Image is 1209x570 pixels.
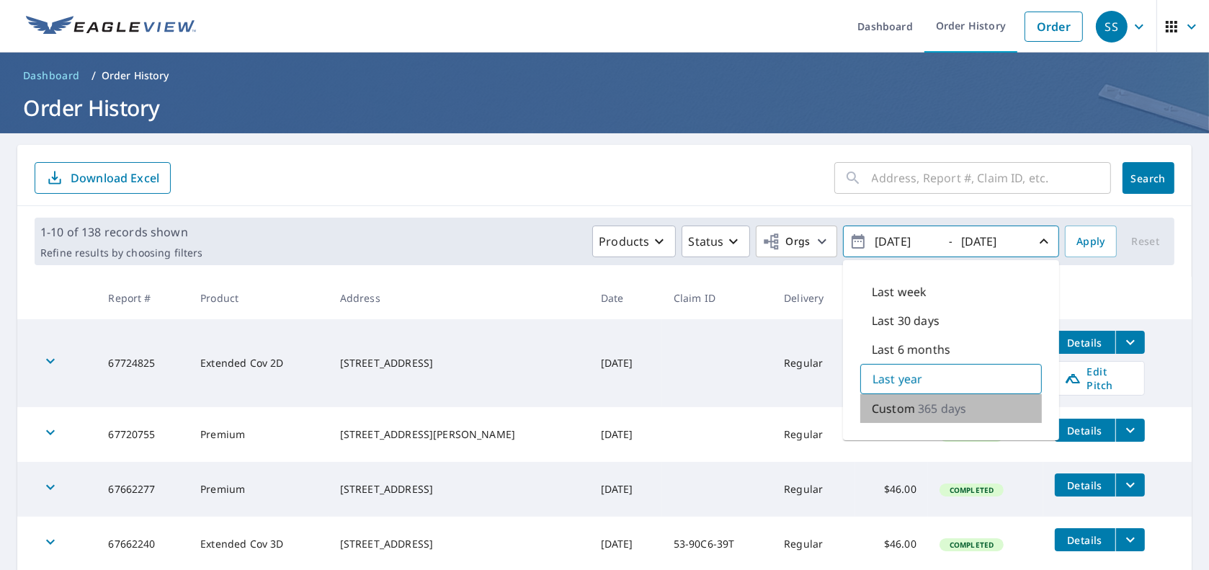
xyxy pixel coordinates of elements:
p: Last year [873,370,922,388]
div: [STREET_ADDRESS][PERSON_NAME] [340,427,578,442]
span: Search [1134,172,1163,185]
p: Order History [102,68,169,83]
div: SS [1096,11,1128,43]
a: Order [1025,12,1083,42]
span: Details [1063,533,1107,547]
button: filesDropdownBtn-67724825 [1115,331,1145,354]
button: Apply [1065,226,1117,257]
td: [DATE] [589,319,662,407]
div: [STREET_ADDRESS] [340,482,578,496]
span: Completed [941,540,1002,550]
td: 67662277 [97,462,189,517]
img: EV Logo [26,16,196,37]
p: Last 30 days [872,312,940,329]
td: Premium [189,407,329,462]
a: Dashboard [17,64,86,87]
input: yyyy/mm/dd [870,230,941,253]
th: Address [329,277,589,319]
input: yyyy/mm/dd [957,230,1027,253]
button: Products [592,226,676,257]
span: Details [1063,424,1107,437]
button: Orgs [756,226,837,257]
td: Regular [772,407,855,462]
button: Search [1123,162,1174,194]
button: Download Excel [35,162,171,194]
span: Details [1063,336,1107,349]
td: $46.00 [855,462,928,517]
button: filesDropdownBtn-67662277 [1115,473,1145,496]
div: Custom365 days [860,394,1042,423]
p: 365 days [918,400,966,417]
p: Status [688,233,723,250]
button: - [843,226,1059,257]
span: Completed [941,485,1002,495]
td: Extended Cov 2D [189,319,329,407]
td: 67724825 [97,319,189,407]
input: Address, Report #, Claim ID, etc. [872,158,1111,198]
span: Apply [1076,233,1105,251]
th: Product [189,277,329,319]
button: detailsBtn-67724825 [1055,331,1115,354]
td: [DATE] [589,407,662,462]
nav: breadcrumb [17,64,1192,87]
li: / [92,67,96,84]
p: 1-10 of 138 records shown [40,223,202,241]
div: [STREET_ADDRESS] [340,356,578,370]
span: Orgs [762,233,811,251]
th: Report # [97,277,189,319]
div: Last 6 months [860,335,1042,364]
p: Refine results by choosing filters [40,246,202,259]
td: Regular [772,462,855,517]
p: Download Excel [71,170,159,186]
h1: Order History [17,93,1192,123]
button: filesDropdownBtn-67662240 [1115,528,1145,551]
span: Edit Pitch [1064,365,1136,392]
button: detailsBtn-67662277 [1055,473,1115,496]
p: Products [599,233,649,250]
th: Date [589,277,662,319]
div: Last 30 days [860,306,1042,335]
button: Status [682,226,750,257]
td: Regular [772,319,855,407]
p: Custom [872,400,915,417]
span: - [849,229,1053,254]
button: detailsBtn-67662240 [1055,528,1115,551]
p: Last week [872,283,927,300]
td: [DATE] [589,462,662,517]
button: filesDropdownBtn-67720755 [1115,419,1145,442]
td: 67720755 [97,407,189,462]
a: Edit Pitch [1055,361,1145,396]
th: Delivery [772,277,855,319]
button: detailsBtn-67720755 [1055,419,1115,442]
span: Details [1063,478,1107,492]
div: Last year [860,364,1042,394]
div: Last week [860,277,1042,306]
span: Dashboard [23,68,80,83]
th: Claim ID [662,277,772,319]
div: [STREET_ADDRESS] [340,537,578,551]
p: Last 6 months [872,341,950,358]
td: Premium [189,462,329,517]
